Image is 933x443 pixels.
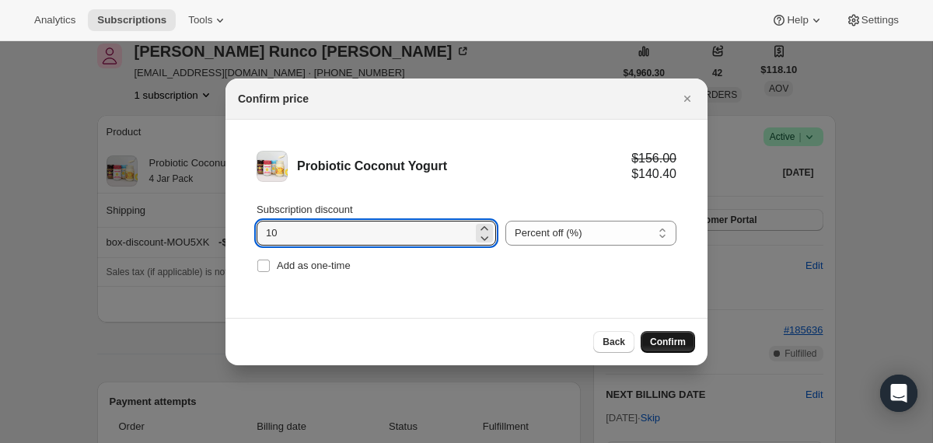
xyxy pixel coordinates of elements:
[277,260,351,271] span: Add as one-time
[762,9,833,31] button: Help
[179,9,237,31] button: Tools
[641,331,695,353] button: Confirm
[297,159,631,174] div: Probiotic Coconut Yogurt
[837,9,908,31] button: Settings
[631,151,676,166] div: $156.00
[631,166,676,182] div: $140.40
[880,375,917,412] div: Open Intercom Messenger
[25,9,85,31] button: Analytics
[603,336,625,348] span: Back
[257,204,353,215] span: Subscription discount
[238,91,309,106] h2: Confirm price
[861,14,899,26] span: Settings
[88,9,176,31] button: Subscriptions
[34,14,75,26] span: Analytics
[650,336,686,348] span: Confirm
[257,151,288,182] img: Probiotic Coconut Yogurt
[676,88,698,110] button: Close
[188,14,212,26] span: Tools
[593,331,634,353] button: Back
[787,14,808,26] span: Help
[97,14,166,26] span: Subscriptions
